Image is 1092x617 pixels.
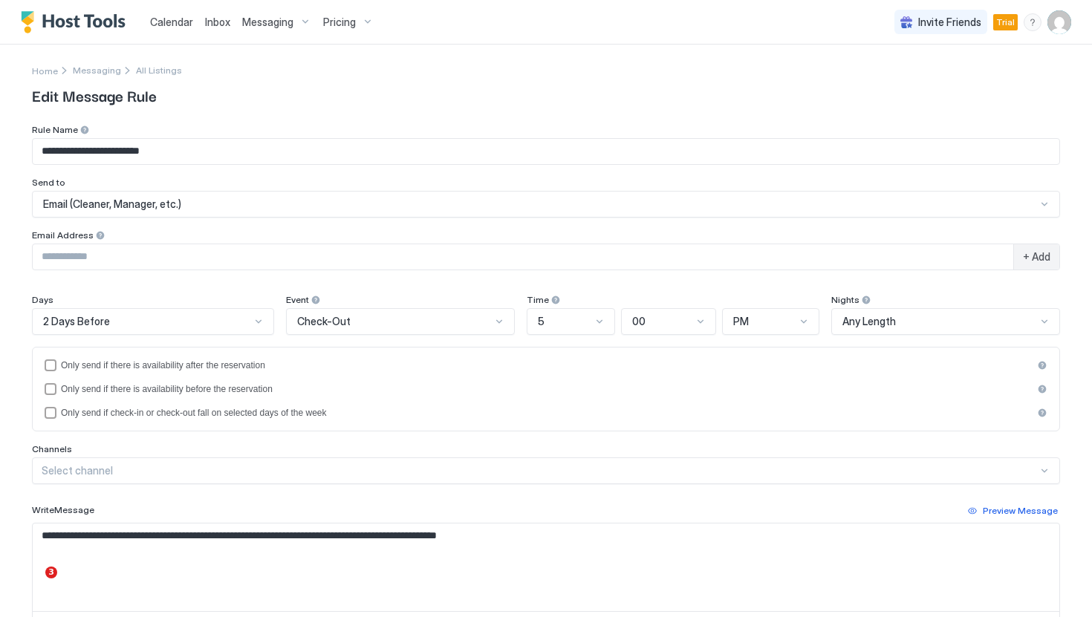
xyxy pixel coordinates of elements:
span: Nights [831,294,859,305]
span: Home [32,65,58,76]
span: Trial [996,16,1015,29]
div: Only send if there is availability before the reservation [61,384,1033,394]
span: Pricing [323,16,356,29]
textarea: Input Field [33,523,1059,611]
input: Input Field [33,244,1013,270]
span: Write Message [32,504,94,515]
span: Inbox [205,16,230,28]
span: 3 [45,567,57,578]
a: Inbox [205,14,230,30]
span: PM [733,315,749,328]
span: Invite Friends [918,16,981,29]
span: Calendar [150,16,193,28]
a: Calendar [150,14,193,30]
div: Breadcrumb [32,62,58,78]
span: Days [32,294,53,305]
span: 00 [632,315,646,328]
span: Messaging [242,16,293,29]
span: Time [527,294,549,305]
span: + Add [1023,250,1050,264]
span: 2 Days Before [43,315,110,328]
span: Any Length [842,315,896,328]
button: Preview Message [966,502,1060,520]
div: menu [1024,13,1041,31]
div: Select channel [42,464,1038,477]
span: Email Address [32,229,94,241]
span: Breadcrumb [136,65,182,76]
input: Input Field [33,139,1059,164]
span: Email (Cleaner, Manager, etc.) [43,197,181,211]
div: afterReservation [45,359,1047,371]
a: Host Tools Logo [21,11,132,33]
iframe: Intercom live chat [15,567,51,602]
div: isLimited [45,407,1047,419]
div: Only send if there is availability after the reservation [61,360,1033,370]
span: Check-Out [297,315,351,328]
a: Home [32,62,58,78]
div: beforeReservation [45,383,1047,395]
span: Messaging [73,65,121,76]
div: Only send if check-in or check-out fall on selected days of the week [61,408,1033,418]
div: Preview Message [983,504,1058,518]
span: 5 [538,315,545,328]
span: Edit Message Rule [32,84,1060,106]
div: User profile [1047,10,1071,34]
span: Send to [32,177,65,188]
div: Breadcrumb [73,65,121,76]
span: Channels [32,443,72,454]
span: Event [286,294,309,305]
span: Rule Name [32,124,78,135]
